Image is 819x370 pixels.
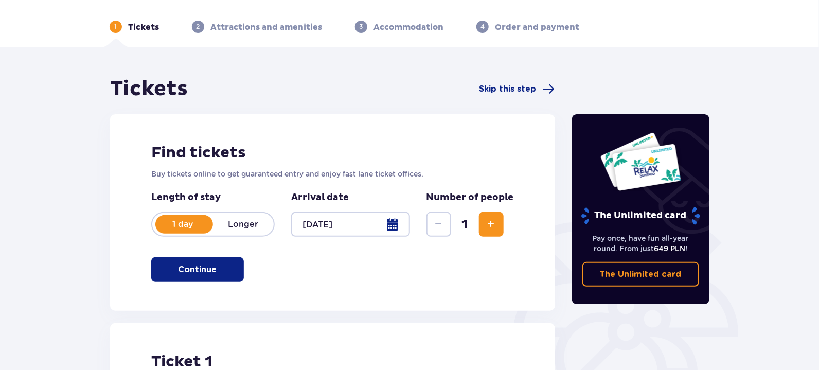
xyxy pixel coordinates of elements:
[128,22,159,33] p: Tickets
[115,22,117,31] p: 1
[192,21,322,33] div: 2Attractions and amenities
[373,22,443,33] p: Accommodation
[479,83,555,95] a: Skip this step
[360,22,363,31] p: 3
[152,219,213,230] p: 1 day
[426,212,451,237] button: Decrease
[355,21,443,33] div: 3Accommodation
[582,233,700,254] p: Pay once, have fun all-year round. From just !
[197,22,200,31] p: 2
[210,22,322,33] p: Attractions and amenities
[580,207,701,225] p: The Unlimited card
[213,219,274,230] p: Longer
[291,191,349,204] p: Arrival date
[151,191,275,204] p: Length of stay
[600,132,682,191] img: Two entry cards to Suntago with the word 'UNLIMITED RELAX', featuring a white background with tro...
[582,262,700,287] a: The Unlimited card
[479,83,537,95] span: Skip this step
[476,21,579,33] div: 4Order and payment
[480,22,485,31] p: 4
[654,244,685,253] span: 649 PLN
[151,169,514,179] p: Buy tickets online to get guaranteed entry and enjoy fast lane ticket offices.
[479,212,504,237] button: Increase
[151,257,244,282] button: Continue
[453,217,477,232] span: 1
[600,269,682,280] p: The Unlimited card
[110,76,188,102] h1: Tickets
[179,264,217,275] p: Continue
[151,143,514,163] h2: Find tickets
[110,21,159,33] div: 1Tickets
[495,22,579,33] p: Order and payment
[426,191,514,204] p: Number of people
